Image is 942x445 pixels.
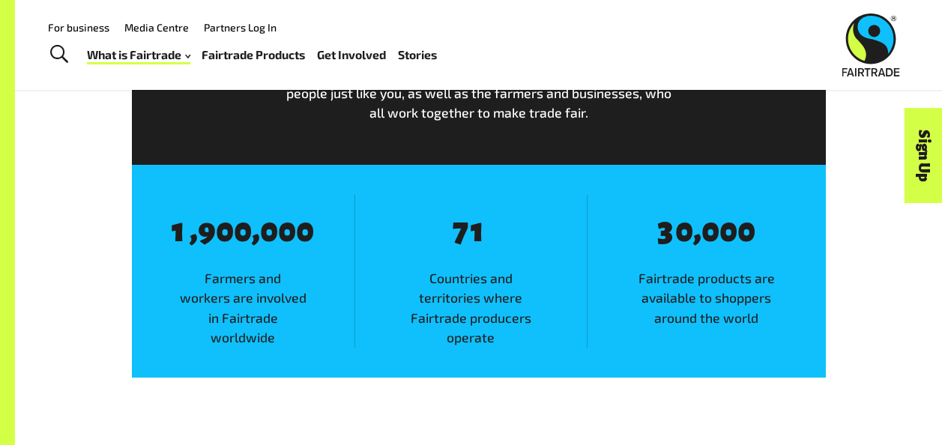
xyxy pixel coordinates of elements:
[260,214,278,249] span: 0
[202,44,305,65] a: Fairtrade Products
[842,13,900,76] img: Fairtrade Australia New Zealand logo
[471,214,489,249] span: 1
[198,214,216,249] span: 9
[296,214,314,249] span: 0
[355,268,587,348] span: Countries and territories where Fairtrade producers operate
[48,21,109,34] a: For business
[172,214,190,249] span: 1
[453,214,471,249] span: 7
[234,214,252,249] span: 0
[701,214,719,249] span: 0
[216,214,234,249] span: 0
[657,214,675,249] span: 3
[124,21,189,34] a: Media Centre
[317,44,386,65] a: Get Involved
[737,214,755,249] span: 0
[40,36,77,73] a: Toggle Search
[190,212,198,248] span: ,
[693,212,701,248] span: ,
[588,268,825,327] span: Fairtrade products are available to shoppers around the world
[204,21,277,34] a: Partners Log In
[719,214,737,249] span: 0
[132,268,354,348] span: Farmers and workers are involved in Fairtrade worldwide
[675,214,693,249] span: 0
[87,44,190,65] a: What is Fairtrade
[398,44,437,65] a: Stories
[252,212,260,248] span: ,
[278,214,296,249] span: 0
